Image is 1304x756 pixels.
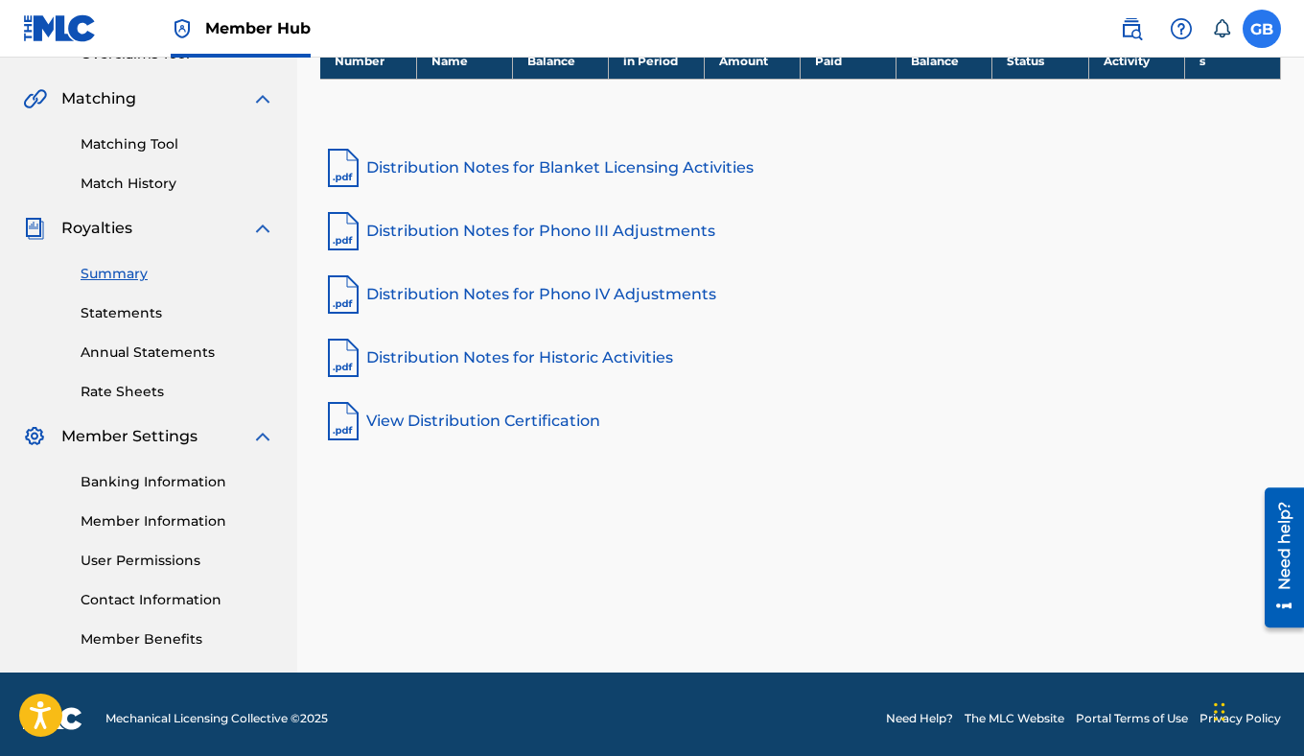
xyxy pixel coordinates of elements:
[61,217,132,240] span: Royalties
[1250,481,1304,635] iframe: Resource Center
[81,590,274,610] a: Contact Information
[320,335,366,381] img: pdf
[23,425,46,448] img: Member Settings
[81,264,274,284] a: Summary
[1162,10,1200,48] div: Help
[171,17,194,40] img: Top Rightsholder
[81,303,274,323] a: Statements
[61,425,198,448] span: Member Settings
[1214,683,1225,741] div: Drag
[81,629,274,650] a: Member Benefits
[205,17,311,39] span: Member Hub
[320,208,366,254] img: pdf
[23,14,97,42] img: MLC Logo
[1120,17,1143,40] img: search
[81,174,274,194] a: Match History
[320,398,1281,444] a: View Distribution Certification
[320,145,1281,191] a: Distribution Notes for Blanket Licensing Activities
[105,710,328,727] span: Mechanical Licensing Collective © 2025
[251,87,274,110] img: expand
[320,335,1281,381] a: Distribution Notes for Historic Activities
[1170,17,1193,40] img: help
[81,382,274,402] a: Rate Sheets
[1076,710,1188,727] a: Portal Terms of Use
[23,217,46,240] img: Royalties
[320,145,366,191] img: pdf
[320,272,1281,318] a: Distribution Notes for Phono IV Adjustments
[320,272,366,318] img: pdf
[81,551,274,571] a: User Permissions
[251,217,274,240] img: expand
[1212,19,1231,38] div: Notifications
[81,511,274,532] a: Member Information
[61,87,136,110] span: Matching
[81,472,274,492] a: Banking Information
[320,208,1281,254] a: Distribution Notes for Phono III Adjustments
[23,87,47,110] img: Matching
[320,398,366,444] img: pdf
[81,343,274,363] a: Annual Statements
[965,710,1064,727] a: The MLC Website
[1208,664,1304,756] iframe: Chat Widget
[1243,10,1281,48] div: User Menu
[251,425,274,448] img: expand
[81,134,274,154] a: Matching Tool
[886,710,953,727] a: Need Help?
[1199,710,1281,727] a: Privacy Policy
[1112,10,1151,48] a: Public Search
